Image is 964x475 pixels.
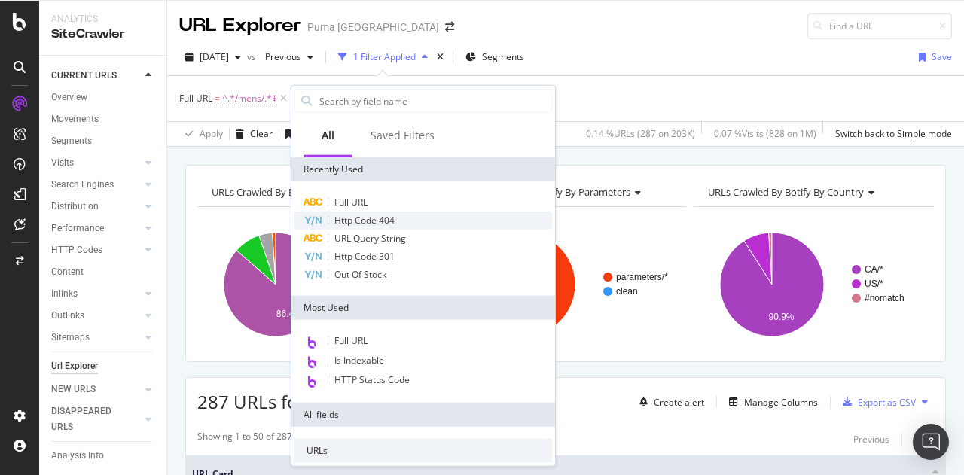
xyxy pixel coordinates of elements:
[829,122,952,146] button: Switch back to Simple mode
[51,155,74,171] div: Visits
[51,221,104,236] div: Performance
[334,232,406,245] span: URL Query String
[250,127,273,140] div: Clear
[332,45,434,69] button: 1 Filter Applied
[334,250,395,263] span: Http Code 301
[259,50,301,63] span: Previous
[51,199,141,215] a: Distribution
[230,122,273,146] button: Clear
[714,127,816,140] div: 0.07 % Visits ( 828 on 1M )
[835,127,952,140] div: Switch back to Simple mode
[616,286,638,297] text: clean
[654,396,704,409] div: Create alert
[290,90,350,108] button: Add Filter
[932,50,952,63] div: Save
[197,389,331,414] span: 287 URLs found
[51,90,87,105] div: Overview
[51,133,156,149] a: Segments
[51,221,141,236] a: Performance
[291,296,555,320] div: Most Used
[744,396,818,409] div: Manage Columns
[51,286,78,302] div: Inlinks
[179,13,301,38] div: URL Explorer
[334,334,368,347] span: Full URL
[353,50,416,63] div: 1 Filter Applied
[51,13,154,26] div: Analytics
[334,196,368,209] span: Full URL
[51,286,141,302] a: Inlinks
[853,433,889,446] div: Previous
[51,68,117,84] div: CURRENT URLS
[334,373,410,386] span: HTTP Status Code
[51,68,141,84] a: CURRENT URLS
[179,45,247,69] button: [DATE]
[853,430,889,448] button: Previous
[865,293,905,303] text: #nomatch
[51,155,141,171] a: Visits
[294,439,552,463] div: URLs
[291,403,555,427] div: All fields
[291,157,555,181] div: Recently Used
[51,448,156,464] a: Analysis Info
[215,92,220,105] span: =
[247,50,259,63] span: vs
[51,242,141,258] a: HTTP Codes
[459,45,530,69] button: Segments
[586,127,695,140] div: 0.14 % URLs ( 287 on 203K )
[334,268,386,281] span: Out Of Stock
[708,185,864,199] span: URLs Crawled By Botify By country
[858,396,916,409] div: Export as CSV
[179,122,223,146] button: Apply
[51,111,99,127] div: Movements
[51,403,141,435] a: DISAPPEARED URLS
[318,90,551,112] input: Search by field name
[51,264,156,280] a: Content
[913,424,949,460] div: Open Intercom Messenger
[482,50,524,63] span: Segments
[51,177,114,193] div: Search Engines
[768,312,794,322] text: 90.9%
[51,133,92,149] div: Segments
[51,177,141,193] a: Search Engines
[200,50,229,63] span: 2025 Aug. 31st
[633,390,704,414] button: Create alert
[807,13,952,39] input: Find a URL
[276,309,302,319] text: 86.4%
[51,26,154,43] div: SiteCrawler
[179,92,212,105] span: Full URL
[837,390,916,414] button: Export as CSV
[913,45,952,69] button: Save
[51,358,98,374] div: Url Explorer
[51,111,156,127] a: Movements
[212,185,373,199] span: URLs Crawled By Botify By pagetype
[51,90,156,105] a: Overview
[51,330,141,346] a: Sitemaps
[51,264,84,280] div: Content
[209,180,424,204] h4: URLs Crawled By Botify By pagetype
[51,199,99,215] div: Distribution
[279,122,319,146] button: Save
[51,330,90,346] div: Sitemaps
[307,20,439,35] div: Puma [GEOGRAPHIC_DATA]
[334,354,384,367] span: Is Indexable
[445,22,454,32] div: arrow-right-arrow-left
[51,358,156,374] a: Url Explorer
[197,219,434,350] svg: A chart.
[334,214,395,227] span: Http Code 404
[616,272,668,282] text: parameters/*
[434,50,447,65] div: times
[51,308,141,324] a: Outlinks
[694,219,930,350] svg: A chart.
[322,128,334,143] div: All
[222,88,277,109] span: ^.*/mens/.*$
[445,219,682,350] svg: A chart.
[51,382,96,397] div: NEW URLS
[200,127,223,140] div: Apply
[723,393,818,411] button: Manage Columns
[51,448,104,464] div: Analysis Info
[51,382,141,397] a: NEW URLS
[51,403,127,435] div: DISAPPEARED URLS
